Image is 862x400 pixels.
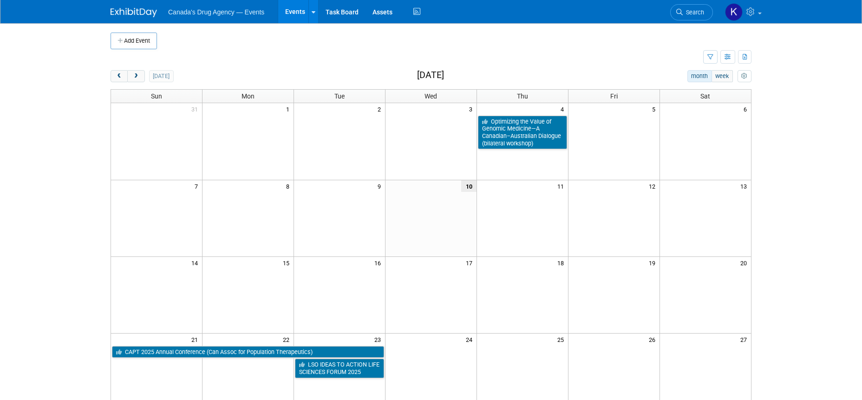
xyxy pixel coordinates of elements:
span: 13 [739,180,751,192]
h2: [DATE] [417,70,444,80]
span: Wed [424,92,437,100]
span: 2 [377,103,385,115]
span: 6 [743,103,751,115]
span: Tue [334,92,345,100]
span: 22 [282,334,294,345]
span: 9 [377,180,385,192]
span: Sat [700,92,710,100]
span: 4 [560,103,568,115]
span: 15 [282,257,294,269]
span: 17 [465,257,477,269]
span: 16 [373,257,385,269]
span: 23 [373,334,385,345]
span: Search [683,9,704,16]
span: 25 [556,334,568,345]
span: 27 [739,334,751,345]
img: Kristen Trevisan [725,3,743,21]
span: 19 [648,257,660,269]
a: Search [670,4,713,20]
img: ExhibitDay [111,8,157,17]
span: Sun [151,92,162,100]
button: next [127,70,144,82]
button: prev [111,70,128,82]
span: 20 [739,257,751,269]
span: 11 [556,180,568,192]
i: Personalize Calendar [741,73,747,79]
span: 21 [190,334,202,345]
span: 24 [465,334,477,345]
button: myCustomButton [738,70,751,82]
span: 8 [285,180,294,192]
a: CAPT 2025 Annual Conference (Can Assoc for Population Therapeutics) [112,346,384,358]
span: 7 [194,180,202,192]
span: Canada's Drug Agency — Events [168,8,264,16]
span: 10 [461,180,477,192]
span: Mon [242,92,255,100]
span: 5 [651,103,660,115]
span: 12 [648,180,660,192]
span: 31 [190,103,202,115]
span: 1 [285,103,294,115]
span: 14 [190,257,202,269]
a: LSO IDEAS TO ACTION LIFE SCIENCES FORUM 2025 [295,359,384,378]
span: Thu [517,92,528,100]
button: month [687,70,712,82]
button: [DATE] [149,70,174,82]
button: week [712,70,733,82]
span: Fri [610,92,618,100]
button: Add Event [111,33,157,49]
span: 26 [648,334,660,345]
span: 18 [556,257,568,269]
span: 3 [468,103,477,115]
a: Optimizing the Value of Genomic Medicine—A Canadian–Australian Dialogue (bilateral workshop) [478,116,567,150]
